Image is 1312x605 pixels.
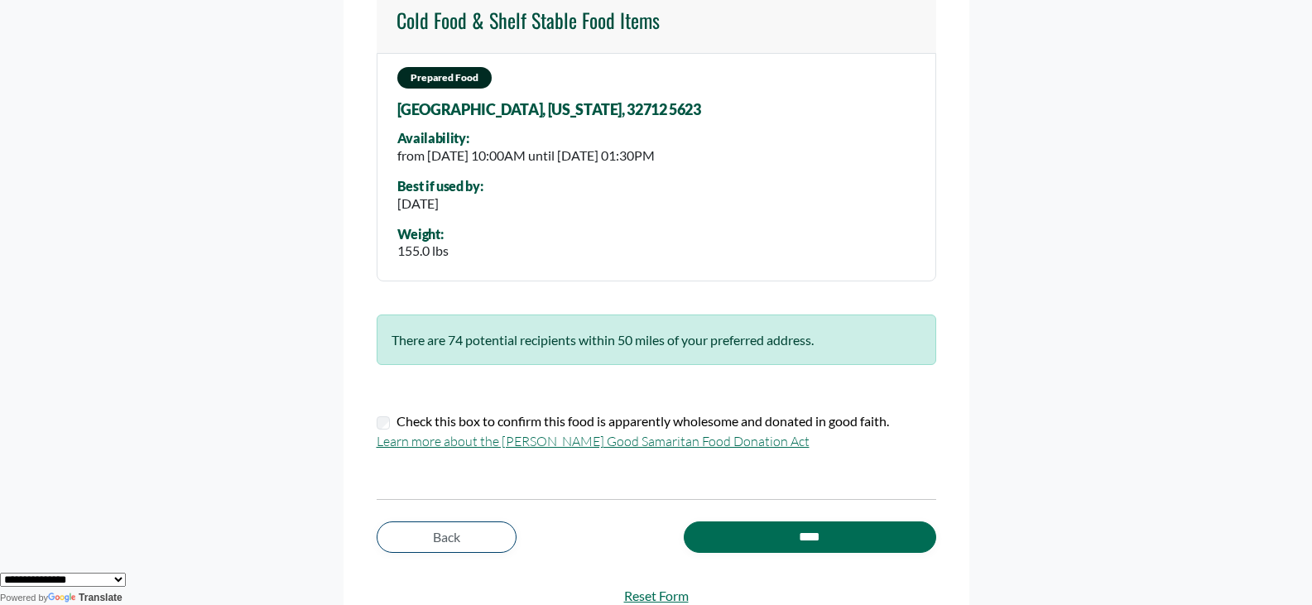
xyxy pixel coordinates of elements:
[377,315,936,365] div: There are 74 potential recipients within 50 miles of your preferred address.
[397,67,492,89] span: Prepared Food
[397,179,483,194] div: Best if used by:
[397,102,701,118] span: [GEOGRAPHIC_DATA], [US_STATE], 32712 5623
[396,411,889,431] label: Check this box to confirm this food is apparently wholesome and donated in good faith.
[397,131,655,146] div: Availability:
[48,592,123,603] a: Translate
[397,194,483,214] div: [DATE]
[377,433,810,449] a: Learn more about the [PERSON_NAME] Good Samaritan Food Donation Act
[397,227,449,242] div: Weight:
[397,241,449,261] div: 155.0 lbs
[396,8,660,32] h4: Cold Food & Shelf Stable Food Items
[48,593,79,604] img: Google Translate
[397,146,655,166] div: from [DATE] 10:00AM until [DATE] 01:30PM
[377,521,517,553] a: Back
